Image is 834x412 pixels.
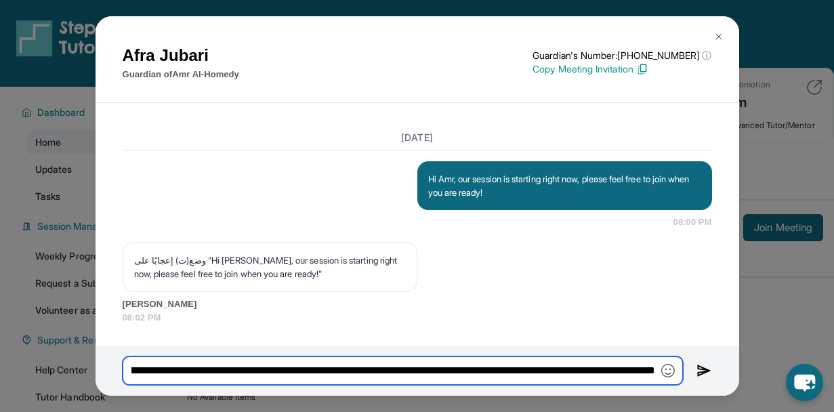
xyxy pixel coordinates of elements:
img: Emoji [661,364,675,377]
h3: [DATE] [123,131,712,144]
p: Copy Meeting Invitation [533,62,711,76]
span: ⓘ [702,49,711,62]
p: Guardian of Amr Al-Homedy [123,68,239,81]
span: 08:00 PM [673,215,712,229]
h1: Afra Jubari [123,43,239,68]
span: 08:02 PM [123,311,712,325]
p: Hi Amr, our session is starting right now, please feel free to join when you are ready! [428,172,701,199]
img: Close Icon [713,31,724,42]
p: وضع(ت) إعجابًا على "Hi [PERSON_NAME], our session is starting right now, please feel free to join... [134,253,406,281]
img: Send icon [696,363,712,379]
span: [PERSON_NAME] [123,297,712,311]
p: Guardian's Number: [PHONE_NUMBER] [533,49,711,62]
img: Copy Icon [636,63,648,75]
button: chat-button [786,364,823,401]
